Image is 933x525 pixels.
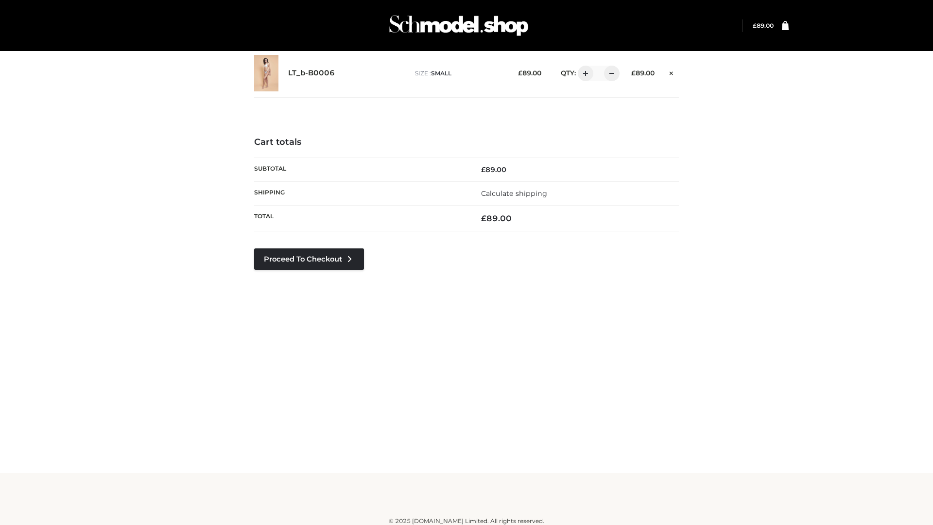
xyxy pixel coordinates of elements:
bdi: 89.00 [518,69,541,77]
span: £ [631,69,636,77]
span: £ [518,69,522,77]
bdi: 89.00 [481,165,506,174]
th: Shipping [254,181,466,205]
bdi: 89.00 [481,213,512,223]
span: SMALL [431,70,451,77]
span: £ [753,22,757,29]
span: £ [481,165,485,174]
a: Remove this item [664,66,679,78]
span: £ [481,213,486,223]
a: Calculate shipping [481,189,547,198]
a: Proceed to Checkout [254,248,364,270]
img: Schmodel Admin 964 [386,6,532,45]
h4: Cart totals [254,137,679,148]
th: Total [254,206,466,231]
bdi: 89.00 [631,69,655,77]
p: size : [415,69,503,78]
a: LT_b-B0006 [288,69,335,78]
a: £89.00 [753,22,774,29]
div: QTY: [551,66,616,81]
th: Subtotal [254,157,466,181]
img: LT_b-B0006 - SMALL [254,55,278,91]
bdi: 89.00 [753,22,774,29]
